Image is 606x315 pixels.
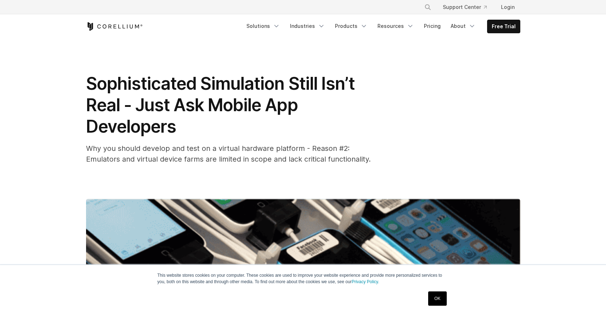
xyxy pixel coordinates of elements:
span: Sophisticated Simulation Still Isn’t Real - Just Ask Mobile App Developers [86,73,355,137]
a: Pricing [420,20,445,33]
span: Why you should develop and test on a virtual hardware platform - Reason #2: Emulators and virtual... [86,144,371,163]
a: Login [495,1,520,14]
button: Search [421,1,434,14]
a: Free Trial [487,20,520,33]
a: Products [331,20,372,33]
a: Industries [286,20,329,33]
a: Solutions [242,20,284,33]
div: Navigation Menu [416,1,520,14]
a: OK [428,291,446,306]
div: Navigation Menu [242,20,520,33]
p: This website stores cookies on your computer. These cookies are used to improve your website expe... [157,272,449,285]
a: Resources [373,20,418,33]
a: Support Center [437,1,492,14]
a: Corellium Home [86,22,143,31]
a: Privacy Policy. [352,279,379,284]
a: About [446,20,480,33]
